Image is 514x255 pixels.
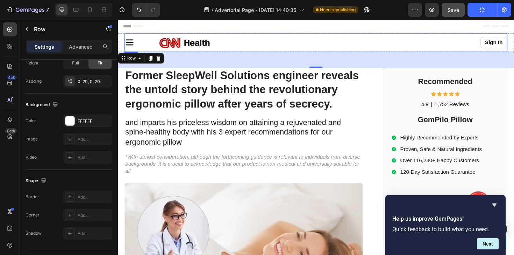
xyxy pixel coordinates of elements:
[8,104,258,136] p: and imparts his priceless wisdom on attaining a rejuvenated and spine-healthy body with his 3 exp...
[78,154,110,161] div: Add...
[389,19,407,29] p: Sign In
[384,18,413,30] button: <p>Sign In</p>
[72,60,79,66] span: Full
[26,136,38,142] div: Image
[132,3,160,17] div: Undo/Redo
[46,6,49,14] p: 7
[78,136,110,143] div: Add...
[335,87,372,94] p: 1,752 Reviews
[8,35,20,41] div: Row
[5,128,17,134] div: Beta
[26,118,36,124] div: Color
[392,215,499,223] h2: Help us improve GemPages!
[448,7,459,13] span: Save
[98,60,102,66] span: Fit
[392,201,499,249] div: Help us improve GemPages!
[118,20,514,255] iframe: Design area
[290,60,404,72] h2: Recommended
[299,146,385,153] p: Over 116,230+ Happy Customers
[78,78,110,85] div: 0, 20, 0, 20
[26,60,38,66] div: Height
[320,7,356,13] span: Need republishing
[290,100,404,112] h2: GemPilo Pillow
[7,51,259,98] h1: Former SleepWell Solutions engineer reveals the untold story behind the revolutionary ergonomic p...
[26,78,42,84] div: Padding
[8,142,258,164] p: *With utmost consideration, although the forthcoming guidance is relevant to individuals from div...
[26,154,37,160] div: Video
[26,176,48,186] div: Shape
[321,87,329,94] p: 4.9
[299,121,385,129] p: Highly Recommended by Experts
[477,238,499,249] button: Next question
[392,226,499,233] p: Quick feedback to build what you need.
[3,3,52,17] button: 7
[299,133,385,141] p: Proven, Safe & Natural Ingredients
[78,118,110,124] div: FFFFFF
[299,158,385,165] p: 120-Day Satisfaction Guarantee
[69,43,93,50] p: Advanced
[215,6,296,14] span: Advertorial Page - [DATE] 14:40:35
[9,38,20,44] div: Row
[78,194,110,200] div: Add...
[34,25,93,33] p: Row
[7,75,17,80] div: 450
[331,87,333,94] p: |
[442,3,465,17] button: Save
[35,43,54,50] p: Settings
[389,19,407,29] div: Rich Text Editor. Editing area: main
[78,230,110,237] div: Add...
[26,100,59,110] div: Background
[212,6,213,14] span: /
[78,212,110,219] div: Add...
[26,212,40,218] div: Corner
[490,201,499,209] button: Hide survey
[26,230,42,236] div: Shadow
[26,194,39,200] div: Border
